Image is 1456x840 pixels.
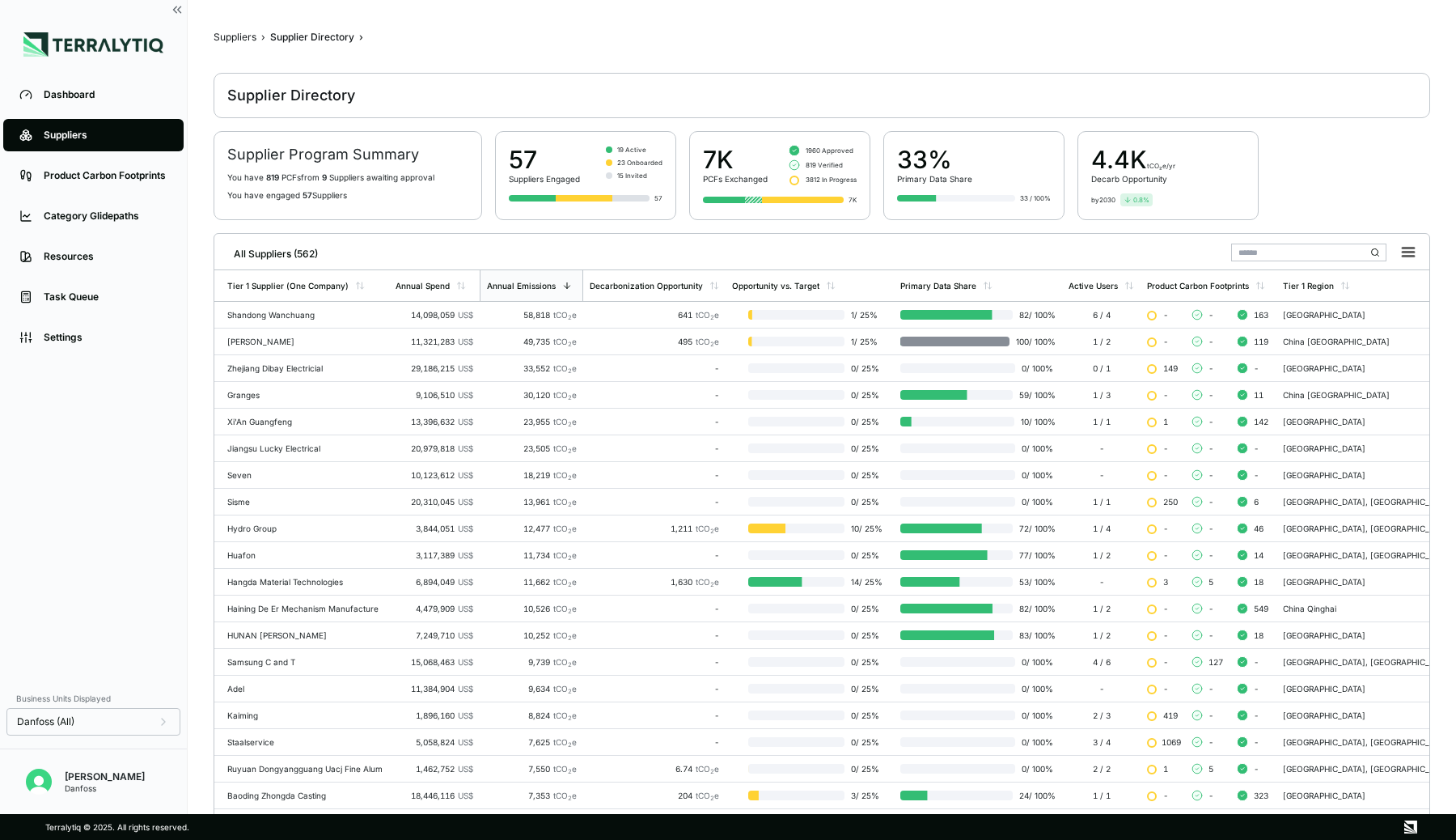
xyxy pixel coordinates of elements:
[1163,497,1178,507] span: 250
[359,31,363,44] span: ›
[1163,443,1168,453] span: -
[590,310,719,320] div: 641
[1013,577,1056,587] span: 53 / 100 %
[396,577,473,587] div: 6,894,049
[617,145,646,155] span: 19 Active
[458,443,473,453] span: US$
[710,581,714,588] sub: 2
[553,337,577,346] span: tCO e
[486,443,577,453] div: 23,505
[6,689,180,708] div: Business Units Displayed
[458,711,473,720] span: US$
[844,550,887,560] span: 0 / 25 %
[553,417,577,426] span: tCO e
[1015,711,1056,720] span: 0 / 100 %
[553,577,577,587] span: tCO e
[1069,390,1134,400] div: 1 / 3
[227,145,468,164] h2: Supplier Program Summary
[696,337,719,346] span: tCO e
[1009,337,1056,346] span: 100 / 100 %
[1283,281,1334,291] div: Tier 1 Region
[1069,577,1134,587] div: -
[486,417,577,426] div: 23,955
[1208,711,1213,720] span: -
[227,684,383,694] div: Adel
[458,630,473,640] span: US$
[458,550,473,560] span: US$
[227,281,349,291] div: Tier 1 Supplier (One Company)
[844,604,887,613] span: 0 / 25 %
[696,577,719,587] span: tCO e
[227,737,383,747] div: Staalservice
[227,711,383,720] div: Kaiming
[396,630,473,640] div: 7,249,710
[1015,657,1056,667] span: 0 / 100 %
[590,524,719,533] div: 1,211
[227,550,383,560] div: Huafon
[1254,657,1259,667] span: -
[1254,497,1259,507] span: 6
[1163,470,1168,480] span: -
[1015,737,1056,747] span: 0 / 100 %
[458,604,473,613] span: US$
[1069,337,1134,346] div: 1 / 2
[590,281,703,291] div: Decarbonization Opportunity
[590,604,719,613] div: -
[590,737,719,747] div: -
[486,711,577,720] div: 8,824
[590,684,719,694] div: -
[1013,550,1056,560] span: 77 / 100 %
[568,448,572,455] sub: 2
[1254,363,1259,373] span: -
[23,32,163,57] img: Logo
[568,715,572,722] sub: 2
[227,577,383,587] div: Hangda Material Technologies
[1208,310,1213,320] span: -
[1069,310,1134,320] div: 6 / 4
[1015,363,1056,373] span: 0 / 100 %
[1020,193,1051,203] div: 33 / 100%
[1254,711,1259,720] span: -
[553,684,577,694] span: tCO e
[553,550,577,560] span: tCO e
[214,31,256,44] div: Suppliers
[844,310,887,320] span: 1 / 25 %
[396,711,473,720] div: 1,896,160
[486,550,577,560] div: 11,734
[696,524,719,533] span: tCO e
[590,497,719,507] div: -
[1208,657,1223,667] span: 127
[590,390,719,400] div: -
[221,241,318,261] div: All Suppliers (562)
[1254,630,1263,640] span: 18
[227,417,383,426] div: Xi'An Guangfeng
[1069,497,1134,507] div: 1 / 1
[590,577,719,587] div: 1,630
[806,146,853,155] span: 1960 Approved
[1163,577,1168,587] span: 3
[396,497,473,507] div: 20,310,045
[1208,684,1213,694] span: -
[1133,195,1149,205] span: 0.8 %
[844,684,887,694] span: 0 / 25 %
[458,310,473,320] span: US$
[1069,630,1134,640] div: 1 / 2
[396,390,473,400] div: 9,106,510
[806,175,857,185] span: 3812 In Progress
[458,470,473,480] span: US$
[486,497,577,507] div: 13,961
[590,550,719,560] div: -
[590,630,719,640] div: -
[1254,524,1263,533] span: 46
[1208,390,1213,400] span: -
[590,337,719,346] div: 495
[590,363,719,373] div: -
[1147,162,1175,170] span: tCO₂e/yr
[1254,337,1268,346] span: 119
[227,86,355,105] div: Supplier Directory
[617,171,647,180] span: 15 Invited
[1254,417,1268,426] span: 142
[1254,577,1263,587] span: 18
[396,737,473,747] div: 5,058,824
[44,331,167,344] div: Settings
